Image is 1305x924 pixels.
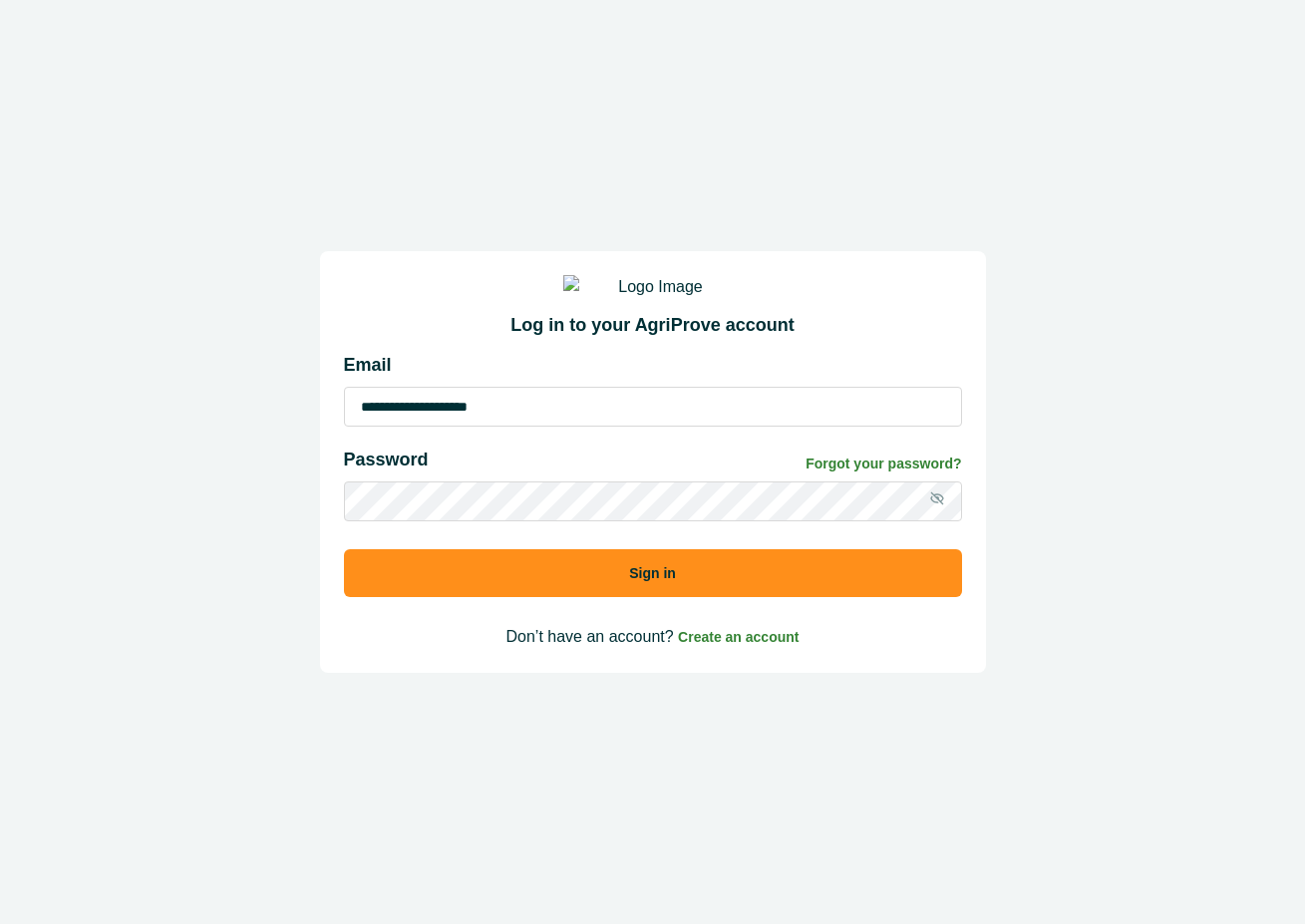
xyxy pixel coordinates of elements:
[344,625,962,649] p: Don’t have an account?
[344,447,429,473] p: Password
[563,275,743,299] img: Logo Image
[344,352,962,379] p: Email
[678,628,799,645] a: Create an account
[344,315,962,337] h2: Log in to your AgriProve account
[344,549,962,597] button: Sign in
[806,454,961,474] a: Forgot your password?
[678,629,799,645] span: Create an account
